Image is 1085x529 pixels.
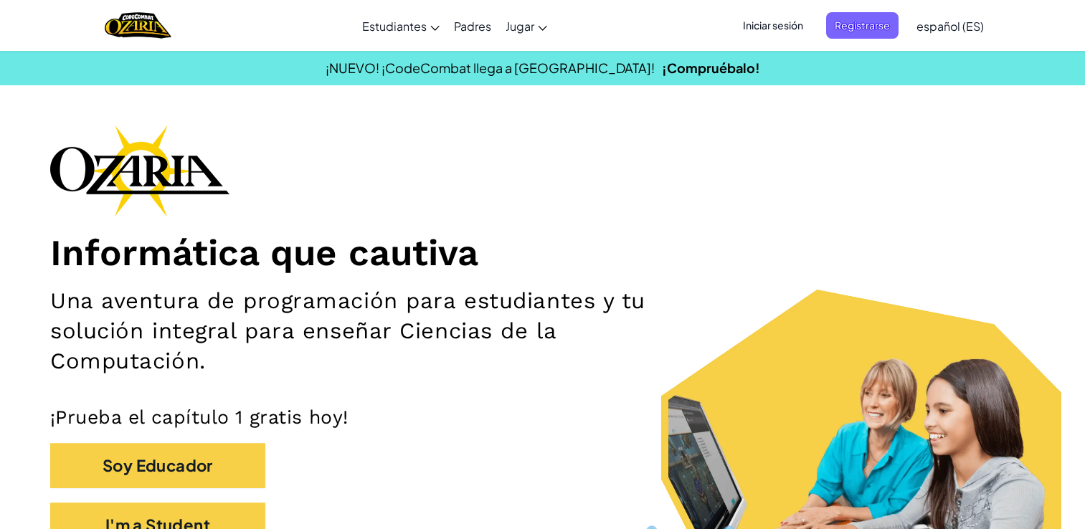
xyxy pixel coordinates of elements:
span: Estudiantes [362,19,427,34]
h2: Una aventura de programación para estudiantes y tu solución integral para enseñar Ciencias de la ... [50,286,710,376]
span: ¡NUEVO! ¡CodeCombat llega a [GEOGRAPHIC_DATA]! [326,59,655,76]
button: Soy Educador [50,443,265,488]
a: Padres [447,6,498,45]
a: ¡Compruébalo! [662,59,760,76]
span: español (ES) [916,19,984,34]
button: Iniciar sesión [734,12,812,39]
a: español (ES) [909,6,991,45]
h1: Informática que cautiva [50,231,1035,275]
a: Jugar [498,6,554,45]
img: Ozaria branding logo [50,125,229,216]
a: Ozaria by CodeCombat logo [105,11,171,40]
button: Registrarse [826,12,899,39]
a: Estudiantes [355,6,447,45]
p: ¡Prueba el capítulo 1 gratis hoy! [50,405,1035,429]
span: Jugar [506,19,534,34]
img: Home [105,11,171,40]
